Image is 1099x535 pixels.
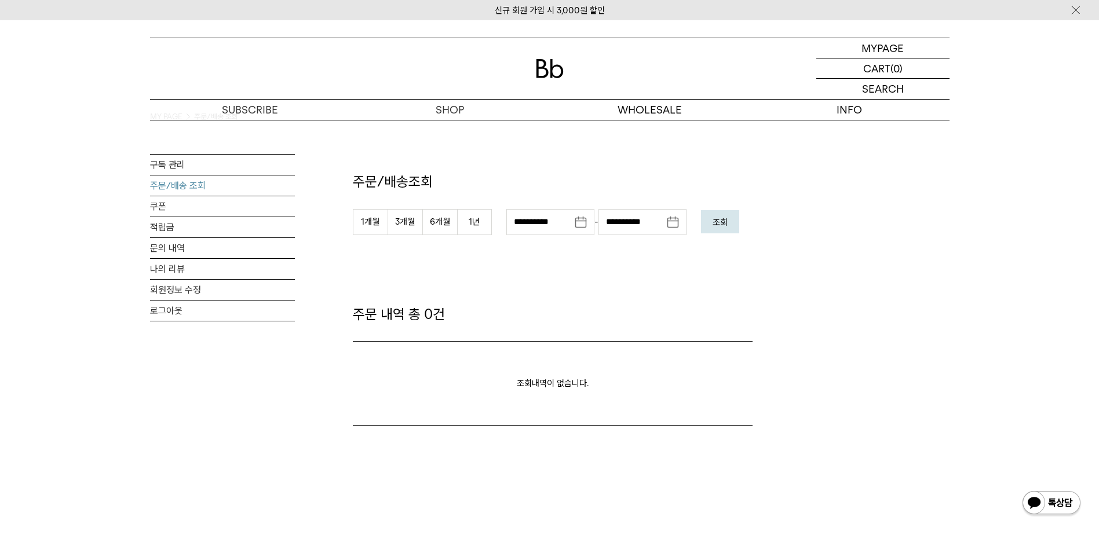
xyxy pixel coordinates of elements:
p: 주문/배송조회 [353,172,753,192]
p: MYPAGE [861,38,904,58]
button: 6개월 [422,209,457,235]
a: CART (0) [816,58,950,79]
p: 주문 내역 총 0건 [353,305,753,324]
a: MYPAGE [816,38,950,58]
a: 문의 내역 [150,238,295,258]
button: 1개월 [353,209,388,235]
em: 조회 [713,217,728,228]
a: 적립금 [150,217,295,237]
a: 신규 회원 가입 시 3,000원 할인 [495,5,605,16]
img: 카카오톡 채널 1:1 채팅 버튼 [1021,490,1082,518]
p: (0) [890,58,903,78]
a: SUBSCRIBE [150,100,350,120]
a: 쿠폰 [150,196,295,217]
p: CART [863,58,890,78]
div: - [506,209,687,235]
img: 로고 [536,59,564,78]
a: 회원정보 수정 [150,280,295,300]
p: INFO [750,100,950,120]
p: 조회내역이 없습니다. [353,341,753,425]
a: 로그아웃 [150,301,295,321]
p: WHOLESALE [550,100,750,120]
a: 나의 리뷰 [150,259,295,279]
p: SEARCH [862,79,904,99]
a: SHOP [350,100,550,120]
a: 구독 관리 [150,155,295,175]
a: 주문/배송 조회 [150,175,295,196]
button: 조회 [701,210,739,233]
button: 1년 [457,209,492,235]
button: 3개월 [388,209,422,235]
